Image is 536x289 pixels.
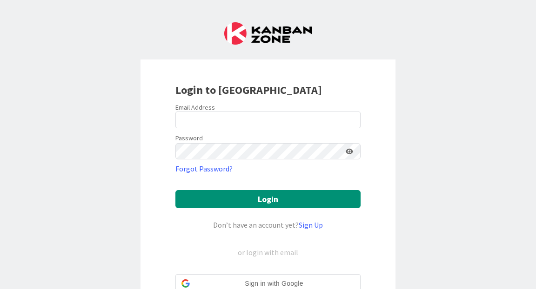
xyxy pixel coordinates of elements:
[175,103,215,112] label: Email Address
[175,219,361,230] div: Don’t have an account yet?
[175,190,361,208] button: Login
[299,220,323,230] a: Sign Up
[194,279,355,289] span: Sign in with Google
[175,163,233,174] a: Forgot Password?
[175,83,322,97] b: Login to [GEOGRAPHIC_DATA]
[235,247,301,258] div: or login with email
[175,133,203,143] label: Password
[224,22,312,45] img: Kanban Zone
